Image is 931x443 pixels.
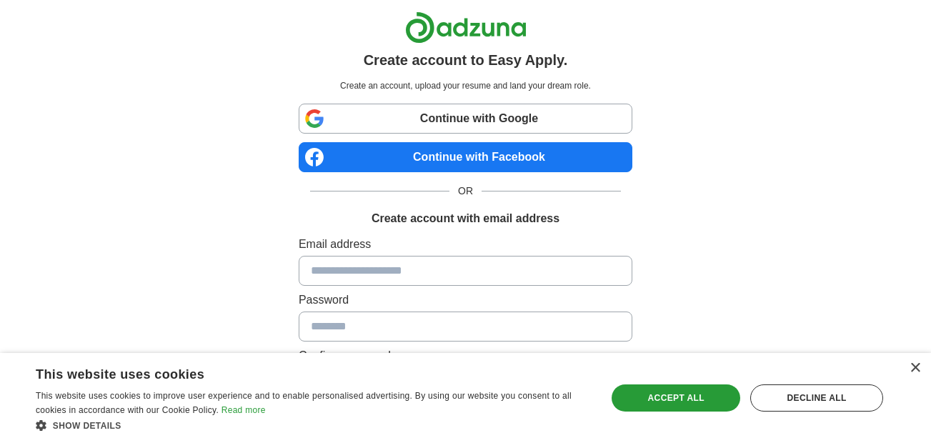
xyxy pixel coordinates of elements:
[612,384,740,412] div: Accept all
[405,11,527,44] img: Adzuna logo
[299,236,632,253] label: Email address
[36,418,589,432] div: Show details
[364,49,568,71] h1: Create account to Easy Apply.
[302,79,629,92] p: Create an account, upload your resume and land your dream role.
[299,347,632,364] label: Confirm password
[53,421,121,431] span: Show details
[910,363,920,374] div: Close
[750,384,883,412] div: Decline all
[36,362,554,383] div: This website uses cookies
[372,210,559,227] h1: Create account with email address
[299,104,632,134] a: Continue with Google
[221,405,266,415] a: Read more, opens a new window
[449,184,482,199] span: OR
[36,391,572,415] span: This website uses cookies to improve user experience and to enable personalised advertising. By u...
[299,142,632,172] a: Continue with Facebook
[299,292,632,309] label: Password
